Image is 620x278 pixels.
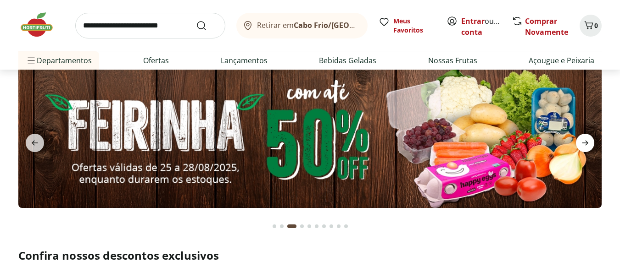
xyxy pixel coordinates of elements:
button: Current page from fs-carousel [285,215,298,237]
button: Retirar emCabo Frio/[GEOGRAPHIC_DATA] [236,13,368,38]
span: Meus Favoritos [393,16,436,35]
a: Nossas Frutas [428,55,477,66]
a: Lançamentos [221,55,268,66]
button: previous [18,134,51,152]
a: Ofertas [143,55,169,66]
span: 0 [594,21,598,30]
button: Submit Search [196,20,218,31]
button: Carrinho [580,15,602,37]
span: Retirar em [257,21,358,29]
button: Go to page 8 from fs-carousel [328,215,335,237]
a: Bebidas Geladas [319,55,376,66]
button: next [569,134,602,152]
button: Menu [26,49,37,71]
span: Departamentos [26,49,92,71]
h2: Confira nossos descontos exclusivos [18,248,602,263]
button: Go to page 9 from fs-carousel [335,215,342,237]
a: Açougue e Peixaria [529,55,594,66]
button: Go to page 10 from fs-carousel [342,215,350,237]
img: feira [18,67,602,208]
a: Criar conta [461,16,512,37]
b: Cabo Frio/[GEOGRAPHIC_DATA] [294,20,407,30]
input: search [75,13,225,38]
a: Entrar [461,16,485,26]
button: Go to page 2 from fs-carousel [278,215,285,237]
img: Hortifruti [18,11,64,38]
a: Meus Favoritos [379,16,436,35]
button: Go to page 4 from fs-carousel [298,215,306,237]
a: Comprar Novamente [525,16,568,37]
button: Go to page 5 from fs-carousel [306,215,313,237]
button: Go to page 1 from fs-carousel [271,215,278,237]
span: ou [461,16,502,38]
button: Go to page 6 from fs-carousel [313,215,320,237]
button: Go to page 7 from fs-carousel [320,215,328,237]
